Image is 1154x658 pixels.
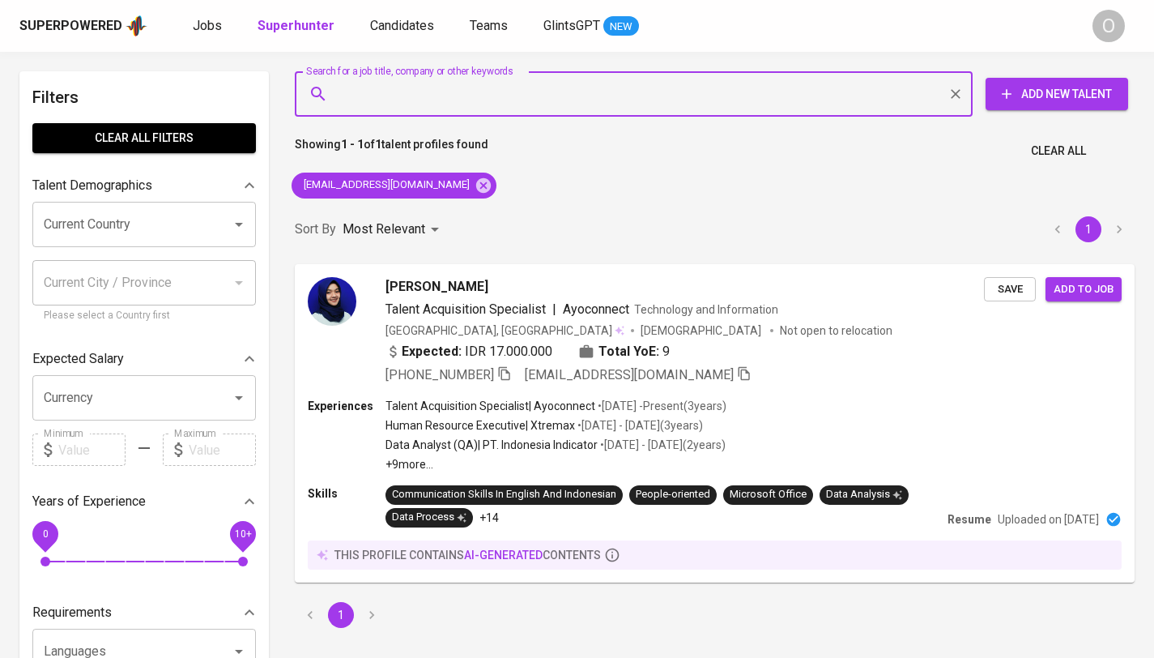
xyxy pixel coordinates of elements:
[402,342,462,361] b: Expected:
[375,138,381,151] b: 1
[126,14,147,38] img: app logo
[780,323,892,339] p: Not open to relocation
[470,16,511,36] a: Teams
[543,18,600,33] span: GlintsGPT
[32,176,152,195] p: Talent Demographics
[826,487,902,502] div: Data Analysis
[292,173,496,199] div: [EMAIL_ADDRESS][DOMAIN_NAME]
[999,84,1115,105] span: Add New Talent
[343,215,445,245] div: Most Relevant
[392,510,466,525] div: Data Process
[1075,216,1101,242] button: page 1
[385,417,575,434] p: Human Resource Executive | Xtremax
[32,603,112,622] p: Requirements
[385,323,624,339] div: [GEOGRAPHIC_DATA], [GEOGRAPHIC_DATA]
[44,308,245,324] p: Please select a Country first
[258,18,334,33] b: Superhunter
[1042,216,1135,242] nav: pagination navigation
[19,17,122,36] div: Superpowered
[258,16,338,36] a: Superhunter
[998,511,1099,528] p: Uploaded on [DATE]
[563,301,629,317] span: Ayoconnect
[636,487,710,502] div: People-oriented
[328,602,354,628] button: page 1
[470,18,508,33] span: Teams
[385,342,552,361] div: IDR 17.000.000
[947,511,991,528] p: Resume
[1054,280,1114,299] span: Add to job
[984,277,1036,302] button: Save
[295,136,488,166] p: Showing of talent profiles found
[385,277,488,297] span: [PERSON_NAME]
[295,264,1135,583] a: [PERSON_NAME]Talent Acquisition Specialist|AyoconnectTechnology and Information[GEOGRAPHIC_DATA],...
[295,602,387,628] nav: pagination navigation
[19,14,147,38] a: Superpoweredapp logo
[525,367,734,382] span: [EMAIL_ADDRESS][DOMAIN_NAME]
[1045,277,1122,302] button: Add to job
[479,510,499,526] p: +14
[385,437,598,453] p: Data Analyst (QA) | PT. Indonesia Indicator
[1031,141,1086,161] span: Clear All
[385,301,546,317] span: Talent Acquisition Specialist
[308,277,356,326] img: f5d77a393858b647a260d98cebbdf569.jpg
[341,138,364,151] b: 1 - 1
[464,549,543,562] span: AI-generated
[575,417,703,434] p: • [DATE] - [DATE] ( 3 years )
[370,18,434,33] span: Candidates
[193,16,225,36] a: Jobs
[32,343,256,375] div: Expected Salary
[343,220,425,239] p: Most Relevant
[662,342,670,361] span: 9
[986,78,1128,110] button: Add New Talent
[32,492,146,511] p: Years of Experience
[992,280,1028,299] span: Save
[595,398,726,414] p: • [DATE] - Present ( 3 years )
[543,16,639,36] a: GlintsGPT NEW
[228,387,250,409] button: Open
[944,83,967,105] button: Clear
[234,528,251,540] span: 10+
[334,547,601,563] p: this profile contains contents
[32,169,256,202] div: Talent Demographics
[1092,10,1125,42] div: O
[32,84,256,110] h6: Filters
[603,19,639,35] span: NEW
[32,349,124,369] p: Expected Salary
[598,437,726,453] p: • [DATE] - [DATE] ( 2 years )
[58,434,126,466] input: Value
[189,434,256,466] input: Value
[634,303,778,316] span: Technology and Information
[32,596,256,629] div: Requirements
[392,487,616,502] div: Communication Skills In English And Indonesian
[1024,136,1092,166] button: Clear All
[385,456,726,472] p: +9 more ...
[308,398,385,414] p: Experiences
[552,300,556,319] span: |
[292,177,479,193] span: [EMAIL_ADDRESS][DOMAIN_NAME]
[45,128,243,148] span: Clear All filters
[32,123,256,153] button: Clear All filters
[641,323,764,339] span: [DEMOGRAPHIC_DATA]
[193,18,222,33] span: Jobs
[42,528,48,540] span: 0
[385,398,595,414] p: Talent Acquisition Specialist | Ayoconnect
[385,367,494,382] span: [PHONE_NUMBER]
[32,485,256,518] div: Years of Experience
[598,342,659,361] b: Total YoE:
[370,16,437,36] a: Candidates
[228,213,250,236] button: Open
[730,487,807,502] div: Microsoft Office
[295,220,336,239] p: Sort By
[308,485,385,502] p: Skills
